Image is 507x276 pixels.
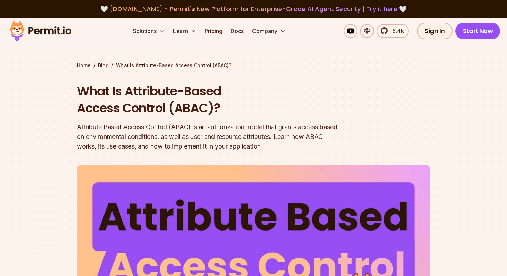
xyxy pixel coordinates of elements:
div: 🤍 🤍 [17,4,490,14]
div: Attribute Based Access Control (ABAC) is an authorization model that grants access based on envir... [77,122,342,151]
a: Blog [98,62,109,69]
a: Pricing [202,24,225,38]
a: Start Now [455,23,500,39]
div: / / [77,62,430,69]
img: Permit logo [7,19,74,43]
span: [DOMAIN_NAME] - Permit's New Platform for Enterprise-Grade AI Agent Security | [110,4,397,13]
a: Try it here [366,4,397,13]
a: Home [77,62,91,69]
a: Docs [228,24,247,38]
a: 5.4k [377,24,409,38]
button: Learn [170,24,199,38]
h1: What Is Attribute-Based Access Control (ABAC)? [77,83,342,117]
a: Sign In [417,23,453,39]
button: Solutions [130,24,168,38]
span: 5.4k [388,27,404,35]
button: Company [249,24,288,38]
